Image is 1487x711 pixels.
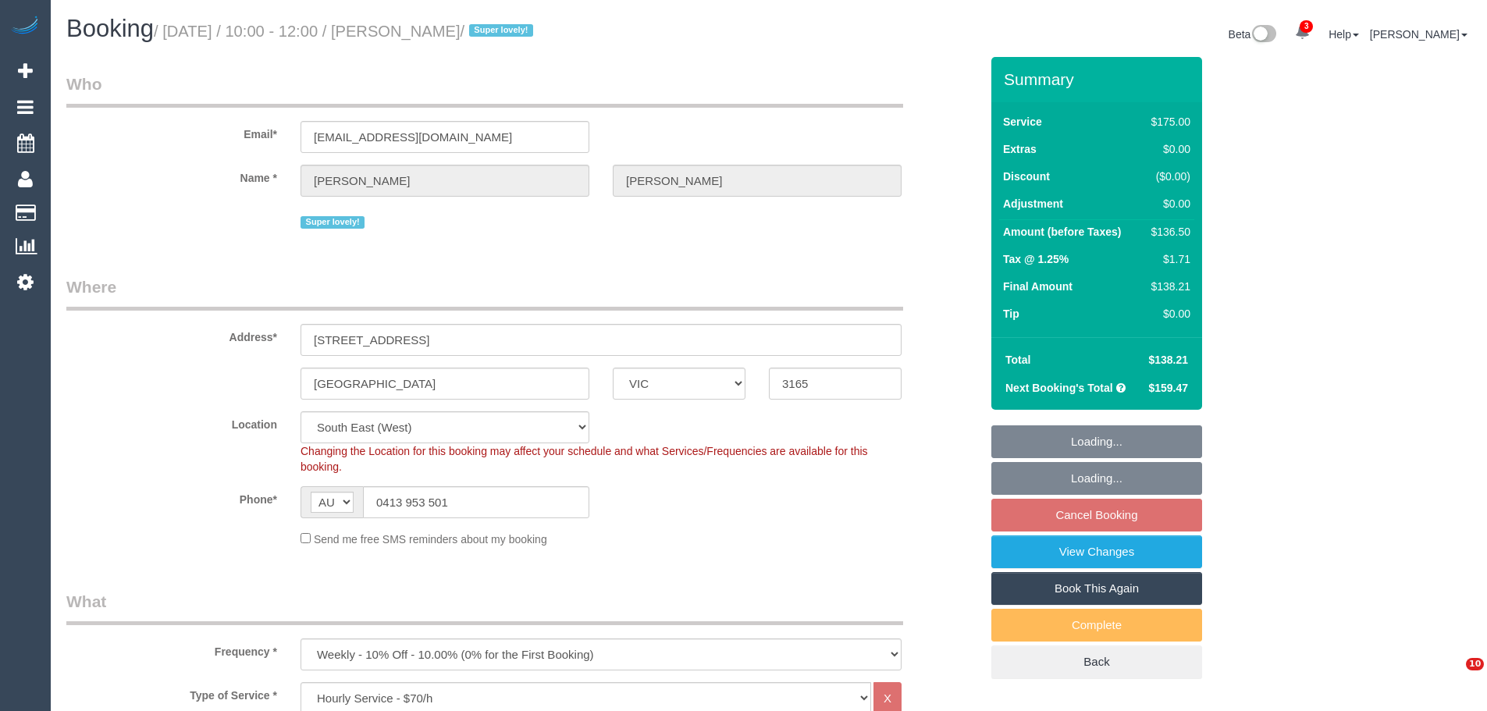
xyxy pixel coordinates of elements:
[1145,251,1190,267] div: $1.71
[1145,196,1190,212] div: $0.00
[1003,306,1019,322] label: Tip
[1145,224,1190,240] div: $136.50
[1148,382,1188,394] span: $159.47
[1005,354,1030,366] strong: Total
[1003,251,1069,267] label: Tax @ 1.25%
[1003,169,1050,184] label: Discount
[1145,114,1190,130] div: $175.00
[301,445,868,473] span: Changing the Location for this booking may affect your schedule and what Services/Frequencies are...
[1145,306,1190,322] div: $0.00
[1003,279,1073,294] label: Final Amount
[1466,658,1484,670] span: 10
[1148,354,1188,366] span: $138.21
[1003,196,1063,212] label: Adjustment
[55,638,289,659] label: Frequency *
[991,645,1202,678] a: Back
[1003,114,1042,130] label: Service
[363,486,589,518] input: Phone*
[154,23,538,40] small: / [DATE] / 10:00 - 12:00 / [PERSON_NAME]
[1145,141,1190,157] div: $0.00
[55,682,289,703] label: Type of Service *
[613,165,902,197] input: Last Name*
[1145,169,1190,184] div: ($0.00)
[314,533,547,546] span: Send me free SMS reminders about my booking
[1329,28,1359,41] a: Help
[55,486,289,507] label: Phone*
[9,16,41,37] img: Automaid Logo
[55,121,289,142] label: Email*
[1145,279,1190,294] div: $138.21
[991,572,1202,605] a: Book This Again
[1434,658,1471,695] iframe: Intercom live chat
[1229,28,1277,41] a: Beta
[66,73,903,108] legend: Who
[301,216,365,229] span: Super lovely!
[461,23,538,40] span: /
[1004,70,1194,88] h3: Summary
[1003,141,1037,157] label: Extras
[1300,20,1313,33] span: 3
[55,324,289,345] label: Address*
[55,411,289,432] label: Location
[55,165,289,186] label: Name *
[769,368,902,400] input: Post Code*
[1370,28,1467,41] a: [PERSON_NAME]
[301,368,589,400] input: Suburb*
[1005,382,1113,394] strong: Next Booking's Total
[66,590,903,625] legend: What
[66,276,903,311] legend: Where
[991,535,1202,568] a: View Changes
[301,165,589,197] input: First Name*
[66,15,154,42] span: Booking
[1003,224,1121,240] label: Amount (before Taxes)
[469,24,533,37] span: Super lovely!
[301,121,589,153] input: Email*
[1250,25,1276,45] img: New interface
[1287,16,1318,50] a: 3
